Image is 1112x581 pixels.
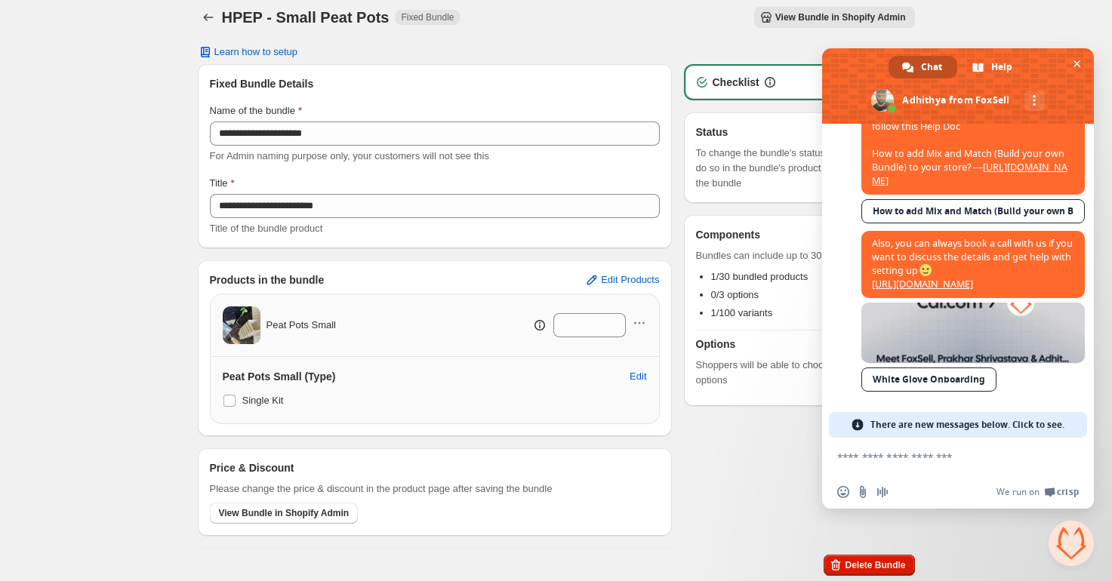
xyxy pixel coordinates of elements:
[222,8,390,26] h1: HPEP - Small Peat Pots
[210,223,323,234] span: Title of the bundle product
[713,75,759,90] h3: Checklist
[991,56,1012,78] span: Help
[189,41,307,63] button: Learn how to setup
[696,227,761,242] h3: Components
[401,11,454,23] span: Fixed Bundle
[210,460,294,475] h3: Price & Discount
[861,367,996,392] a: White Glove Onboarding
[219,507,350,519] span: View Bundle in Shopify Admin
[889,56,957,78] div: Chat
[872,161,1067,187] a: [URL][DOMAIN_NAME]
[921,56,942,78] span: Chat
[210,76,660,91] h3: Fixed Bundle Details
[210,481,553,496] span: Please change the price & discount in the product page after saving the bundle
[696,358,903,388] span: Shoppers will be able to choose from these options
[242,395,284,406] span: Single Kit
[1057,486,1079,498] span: Crisp
[872,278,973,290] a: [URL][DOMAIN_NAME]
[1069,56,1085,72] span: Close chat
[857,486,869,498] span: Send a file
[210,150,489,161] span: For Admin naming purpose only, your customers will not see this
[775,11,906,23] span: View Bundle in Shopify Admin
[959,56,1027,78] div: Help
[711,271,809,282] span: 1/30 bundled products
[824,555,914,576] button: Delete Bundle
[996,486,1079,498] a: We run onCrisp
[837,486,849,498] span: Insert an emoji
[210,103,303,118] label: Name of the bundle
[210,503,359,524] button: View Bundle in Shopify Admin
[861,199,1085,223] a: How to add Mix and Match (Build your own Bundle) to your …
[630,370,646,383] span: Edit
[1049,521,1094,566] div: Close chat
[711,289,759,300] span: 0/3 options
[223,306,260,344] img: Peat Pots Small
[696,124,903,140] h3: Status
[1024,91,1045,111] div: More channels
[696,337,903,352] h3: Options
[711,307,773,318] span: 1/100 variants
[876,486,889,498] span: Audio message
[575,268,668,292] button: Edit Products
[696,146,903,191] span: To change the bundle's status to active, please do so in the bundle's product page after saving t...
[601,274,659,286] span: Edit Products
[845,559,905,571] span: Delete Bundle
[621,364,655,389] button: Edit
[870,412,1064,438] span: There are new messages below. Click to see.
[837,450,1046,464] textarea: Compose your message...
[266,318,337,333] span: Peat Pots Small
[223,369,336,384] h3: Peat Pots Small (Type)
[198,7,219,28] button: Back
[210,272,325,287] h3: Products in the bundle
[996,486,1040,498] span: We run on
[696,248,903,263] span: Bundles can include up to 30 products
[210,176,235,191] label: Title
[754,7,915,28] button: View Bundle in Shopify Admin
[214,46,298,58] span: Learn how to setup
[872,237,1073,290] span: Also, you can always book a call with us if you want to discuss the details and get help with set...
